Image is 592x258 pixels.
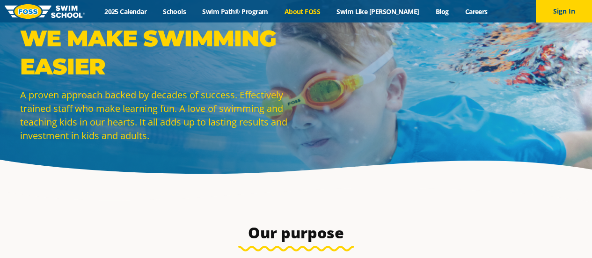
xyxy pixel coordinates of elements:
[5,4,85,19] img: FOSS Swim School Logo
[276,7,329,16] a: About FOSS
[20,24,292,81] p: WE MAKE SWIMMING EASIER
[75,223,517,242] h3: Our purpose
[96,7,155,16] a: 2025 Calendar
[155,7,194,16] a: Schools
[427,7,457,16] a: Blog
[20,88,292,142] p: A proven approach backed by decades of success. Effectively trained staff who make learning fun. ...
[329,7,428,16] a: Swim Like [PERSON_NAME]
[457,7,496,16] a: Careers
[194,7,276,16] a: Swim Path® Program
